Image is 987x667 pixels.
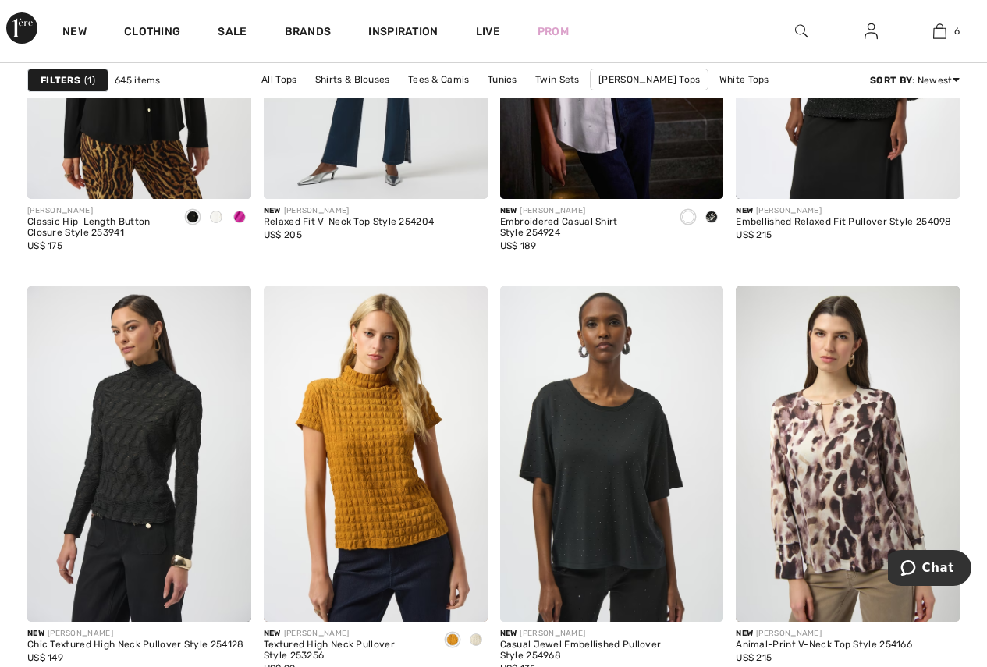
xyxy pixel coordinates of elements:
span: 1 [84,73,95,87]
div: Relaxed Fit V-Neck Top Style 254204 [264,217,435,228]
div: Textured High Neck Pullover Style 253256 [264,640,428,662]
div: Chic Textured High Neck Pullover Style 254128 [27,640,244,651]
a: Shirts & Blouses [307,69,398,90]
img: 1ère Avenue [6,12,37,44]
div: Animal-Print V-Neck Top Style 254166 [736,640,912,651]
span: New [500,629,517,638]
img: search the website [795,22,808,41]
a: Black Tops [423,90,488,111]
div: [PERSON_NAME] [27,628,244,640]
a: Prom [538,23,569,40]
div: Embroidered Casual Shirt Style 254924 [500,217,665,239]
span: New [736,629,753,638]
img: My Bag [933,22,946,41]
a: Tees & Camis [400,69,478,90]
div: Medallion [441,628,464,654]
div: Cosmos [228,205,251,231]
img: Textured High Neck Pullover Style 253256. Vanilla 30 [264,286,488,622]
div: Black [181,205,204,231]
div: [PERSON_NAME] [264,205,435,217]
a: Tunics [480,69,525,90]
span: US$ 215 [736,229,772,240]
a: All Tops [254,69,304,90]
a: 6 [906,22,974,41]
div: [PERSON_NAME] [27,205,169,217]
span: US$ 149 [27,652,63,663]
img: Animal-Print V-Neck Top Style 254166. Offwhite/Multi [736,286,960,622]
strong: Filters [41,73,80,87]
span: 645 items [115,73,161,87]
a: Live [476,23,500,40]
a: [PERSON_NAME] Tops [490,90,607,111]
img: Chic Textured High Neck Pullover Style 254128. Black [27,286,251,622]
a: Twin Sets [527,69,588,90]
a: White Tops [712,69,777,90]
div: Black [700,205,723,231]
div: Vanilla 30 [204,205,228,231]
div: Vanilla 30 [464,628,488,654]
span: Inspiration [368,25,438,41]
a: New [62,25,87,41]
div: [PERSON_NAME] [264,628,428,640]
iframe: Opens a widget where you can chat to one of our agents [888,550,971,589]
a: Clothing [124,25,180,41]
a: Brands [285,25,332,41]
strong: Sort By [870,75,912,86]
img: My Info [865,22,878,41]
div: : Newest [870,73,960,87]
span: US$ 215 [736,652,772,663]
span: New [500,206,517,215]
div: Classic Hip-Length Button Closure Style 253941 [27,217,169,239]
img: Casual Jewel Embellished Pullover Style 254968. Black [500,286,724,622]
span: New [27,629,44,638]
div: [PERSON_NAME] [500,628,724,640]
span: New [264,629,281,638]
span: US$ 189 [500,240,537,251]
a: Sign In [852,22,890,41]
span: New [736,206,753,215]
div: [PERSON_NAME] [500,205,665,217]
a: [PERSON_NAME] Tops [590,69,708,90]
div: [PERSON_NAME] [736,205,952,217]
span: 6 [954,24,960,38]
a: Sale [218,25,247,41]
div: Casual Jewel Embellished Pullover Style 254968 [500,640,724,662]
div: White [676,205,700,231]
div: Embellished Relaxed Fit Pullover Style 254098 [736,217,952,228]
span: US$ 205 [264,229,302,240]
span: US$ 175 [27,240,62,251]
div: [PERSON_NAME] [736,628,912,640]
span: New [264,206,281,215]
